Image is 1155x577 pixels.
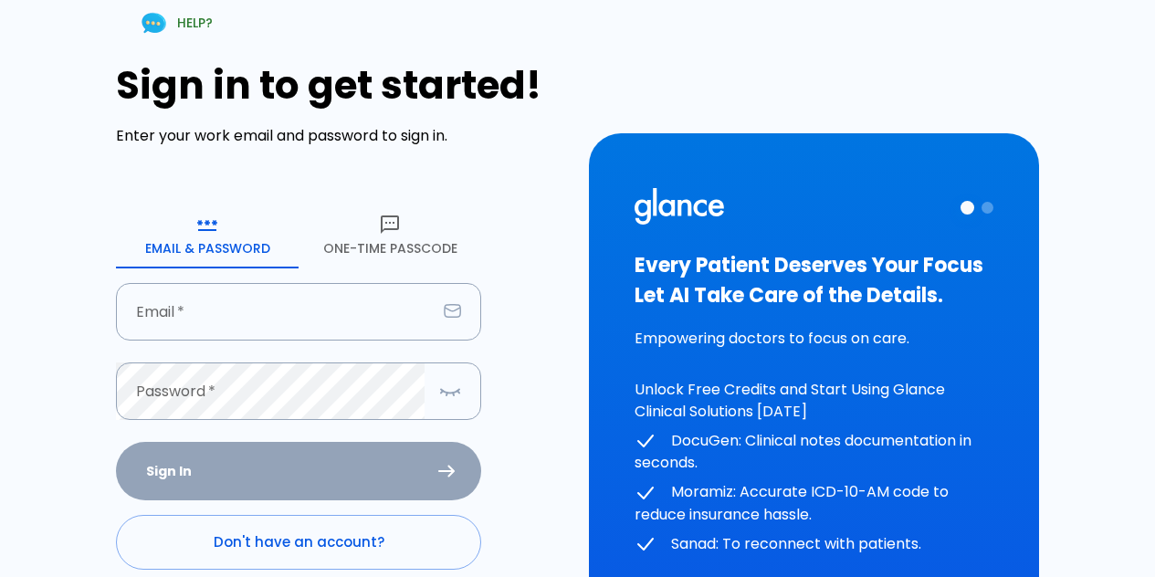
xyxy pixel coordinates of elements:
p: Empowering doctors to focus on care. [635,328,993,350]
a: Don't have an account? [116,515,481,570]
h3: Every Patient Deserves Your Focus Let AI Take Care of the Details. [635,250,993,310]
button: One-Time Passcode [299,203,481,268]
p: Unlock Free Credits and Start Using Glance Clinical Solutions [DATE] [635,379,993,423]
img: Chat Support [138,7,170,39]
p: Enter your work email and password to sign in. [116,125,566,147]
p: DocuGen: Clinical notes documentation in seconds. [635,430,993,475]
input: dr.ahmed@clinic.com [116,283,436,341]
h1: Sign in to get started! [116,63,566,108]
button: Email & Password [116,203,299,268]
p: Sanad: To reconnect with patients. [635,533,993,556]
p: Moramiz: Accurate ICD-10-AM code to reduce insurance hassle. [635,481,993,526]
